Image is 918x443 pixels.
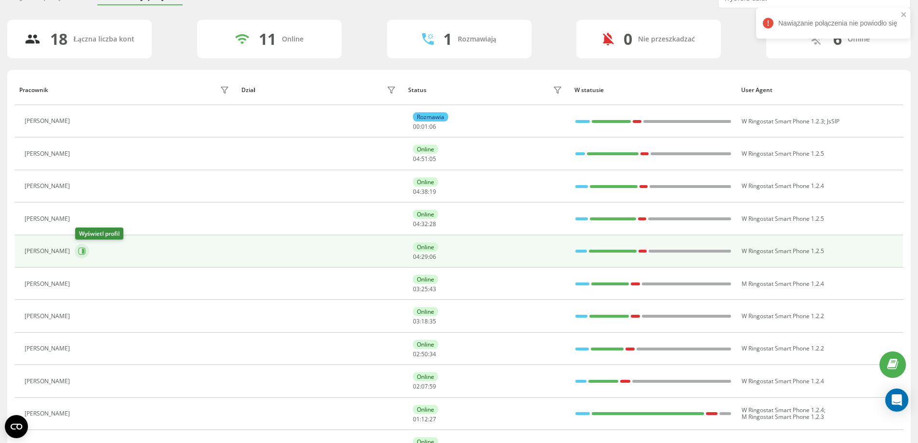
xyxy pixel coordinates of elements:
div: Status [408,87,426,94]
span: W Ringostat Smart Phone 1.2.3 [742,117,824,125]
div: [PERSON_NAME] [25,248,72,255]
div: Łączna liczba kont [73,35,134,43]
div: : : [413,286,436,293]
span: 29 [421,253,428,261]
div: [PERSON_NAME] [25,281,72,287]
div: W statusie [574,87,732,94]
span: 38 [421,188,428,196]
div: : : [413,318,436,325]
div: [PERSON_NAME] [25,215,72,222]
div: Online [413,177,438,187]
span: 07 [421,382,428,390]
span: 50 [421,350,428,358]
div: [PERSON_NAME] [25,378,72,385]
span: 12 [421,415,428,423]
div: : : [413,254,436,260]
div: Online [413,307,438,316]
span: 19 [429,188,436,196]
span: W Ringostat Smart Phone 1.2.4 [742,377,824,385]
div: [PERSON_NAME] [25,183,72,189]
div: Dział [241,87,255,94]
span: W Ringostat Smart Phone 1.2.5 [742,215,824,223]
div: : : [413,123,436,130]
span: 04 [413,155,420,163]
div: 11 [259,30,276,48]
div: Online [282,35,304,43]
span: 43 [429,285,436,293]
div: Rozmawia [413,112,448,121]
div: [PERSON_NAME] [25,345,72,352]
button: Open CMP widget [5,415,28,438]
button: close [901,11,907,20]
div: 18 [50,30,67,48]
div: [PERSON_NAME] [25,410,72,417]
div: Nie przeszkadzać [638,35,695,43]
span: 28 [429,220,436,228]
span: 01 [421,122,428,131]
span: W Ringostat Smart Phone 1.2.5 [742,149,824,158]
span: 18 [421,317,428,325]
div: Wyświetl profil [75,228,123,240]
span: M Ringostat Smart Phone 1.2.4 [742,280,824,288]
span: 04 [413,253,420,261]
span: W Ringostat Smart Phone 1.2.4 [742,182,824,190]
span: 32 [421,220,428,228]
div: Online [413,275,438,284]
div: Online [413,372,438,381]
div: 0 [624,30,632,48]
div: Rozmawiają [458,35,496,43]
span: 06 [429,253,436,261]
span: 05 [429,155,436,163]
div: Open Intercom Messenger [885,389,908,412]
span: 34 [429,350,436,358]
span: 27 [429,415,436,423]
div: Online [413,340,438,349]
div: : : [413,221,436,228]
div: Online [413,242,438,252]
span: M Ringostat Smart Phone 1.2.3 [742,413,824,421]
span: 01 [413,415,420,423]
span: 02 [413,382,420,390]
span: W Ringostat Smart Phone 1.2.2 [742,312,824,320]
span: 25 [421,285,428,293]
div: : : [413,416,436,423]
div: : : [413,383,436,390]
span: 35 [429,317,436,325]
span: 03 [413,285,420,293]
span: 51 [421,155,428,163]
span: JsSIP [827,117,839,125]
span: W Ringostat Smart Phone 1.2.4 [742,406,824,414]
span: 00 [413,122,420,131]
div: Pracownik [19,87,48,94]
div: : : [413,188,436,195]
div: : : [413,351,436,358]
span: 06 [429,122,436,131]
div: Online [413,405,438,414]
div: 1 [443,30,452,48]
div: : : [413,156,436,162]
div: [PERSON_NAME] [25,150,72,157]
div: Nawiązanie połączenia nie powiodło się [756,8,910,39]
span: 04 [413,220,420,228]
span: 02 [413,350,420,358]
span: 03 [413,317,420,325]
div: Online [413,145,438,154]
div: User Agent [741,87,899,94]
span: W Ringostat Smart Phone 1.2.2 [742,344,824,352]
div: [PERSON_NAME] [25,313,72,320]
span: 59 [429,382,436,390]
div: Online [413,210,438,219]
div: 6 [833,30,842,48]
span: W Ringostat Smart Phone 1.2.5 [742,247,824,255]
div: [PERSON_NAME] [25,118,72,124]
span: 04 [413,188,420,196]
